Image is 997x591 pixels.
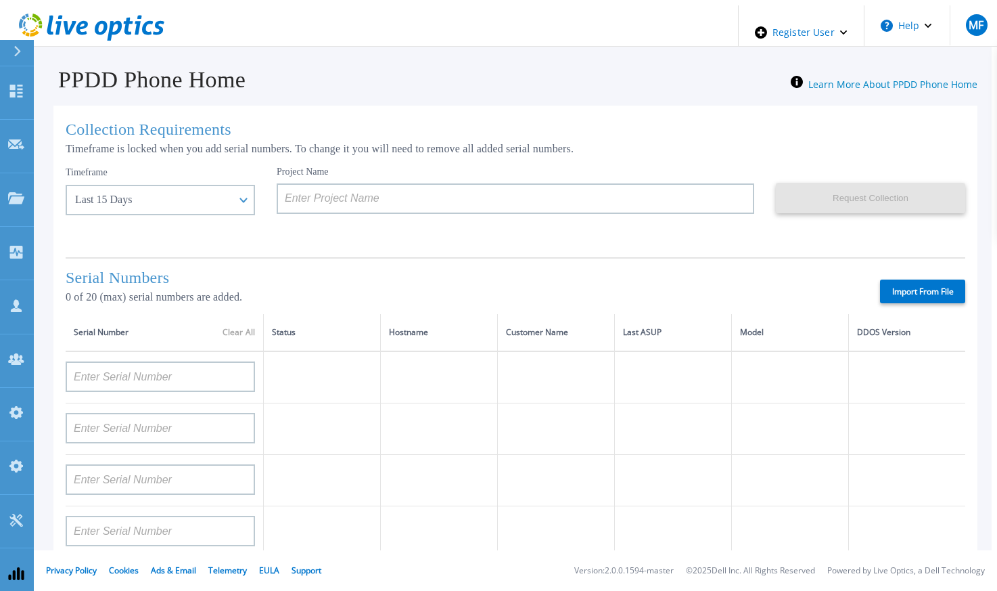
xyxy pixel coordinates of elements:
[686,567,815,575] li: © 2025 Dell Inc. All Rights Reserved
[66,143,965,155] p: Timeframe is locked when you add serial numbers. To change it you will need to remove all added s...
[66,167,108,178] label: Timeframe
[732,314,849,351] th: Model
[259,565,279,576] a: EULA
[277,167,329,177] label: Project Name
[109,565,139,576] a: Cookies
[75,194,231,206] div: Last 15 Days
[381,314,498,351] th: Hostname
[880,280,965,303] label: Import From File
[776,183,965,213] button: Request Collection
[151,565,196,576] a: Ads & Email
[827,567,985,575] li: Powered by Live Optics, a Dell Technology
[39,67,246,93] h1: PPDD Phone Home
[74,325,255,340] div: Serial Number
[574,567,674,575] li: Version: 2.0.0.1594-master
[277,183,754,214] input: Enter Project Name
[66,269,856,287] h1: Serial Numbers
[66,464,255,495] input: Enter Serial Number
[66,121,965,139] h1: Collection Requirements
[264,314,381,351] th: Status
[66,516,255,546] input: Enter Serial Number
[808,78,977,91] a: Learn More About PPDD Phone Home
[46,565,97,576] a: Privacy Policy
[849,314,966,351] th: DDOS Version
[208,565,247,576] a: Telemetry
[498,314,615,351] th: Customer Name
[66,291,856,303] p: 0 of 20 (max) serial numbers are added.
[66,362,255,392] input: Enter Serial Number
[864,5,949,46] button: Help
[66,413,255,443] input: Enter Serial Number
[615,314,732,351] th: Last ASUP
[292,565,321,576] a: Support
[739,5,864,60] div: Register User
[969,20,983,30] span: MF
